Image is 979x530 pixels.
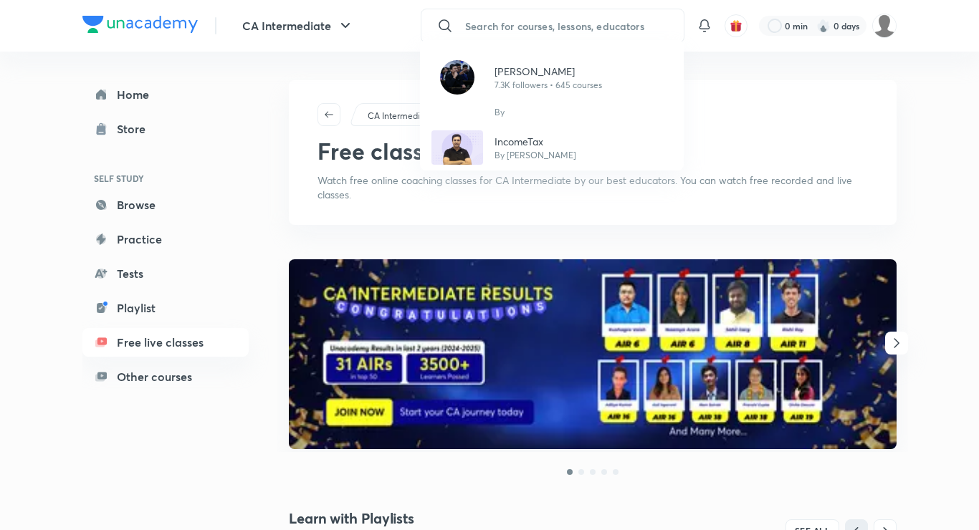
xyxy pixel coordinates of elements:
img: Avatar [431,130,483,165]
p: [PERSON_NAME] [495,64,602,79]
p: By [495,106,505,119]
a: Avatar[PERSON_NAME]7.3K followers • 645 courses [420,54,684,100]
p: By [PERSON_NAME] [495,149,576,162]
a: By [420,100,684,125]
a: AvatarIncomeTaxBy [PERSON_NAME] [420,125,684,170]
p: IncomeTax [495,134,576,149]
p: 7.3K followers • 645 courses [495,79,602,92]
img: Avatar [440,60,474,95]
